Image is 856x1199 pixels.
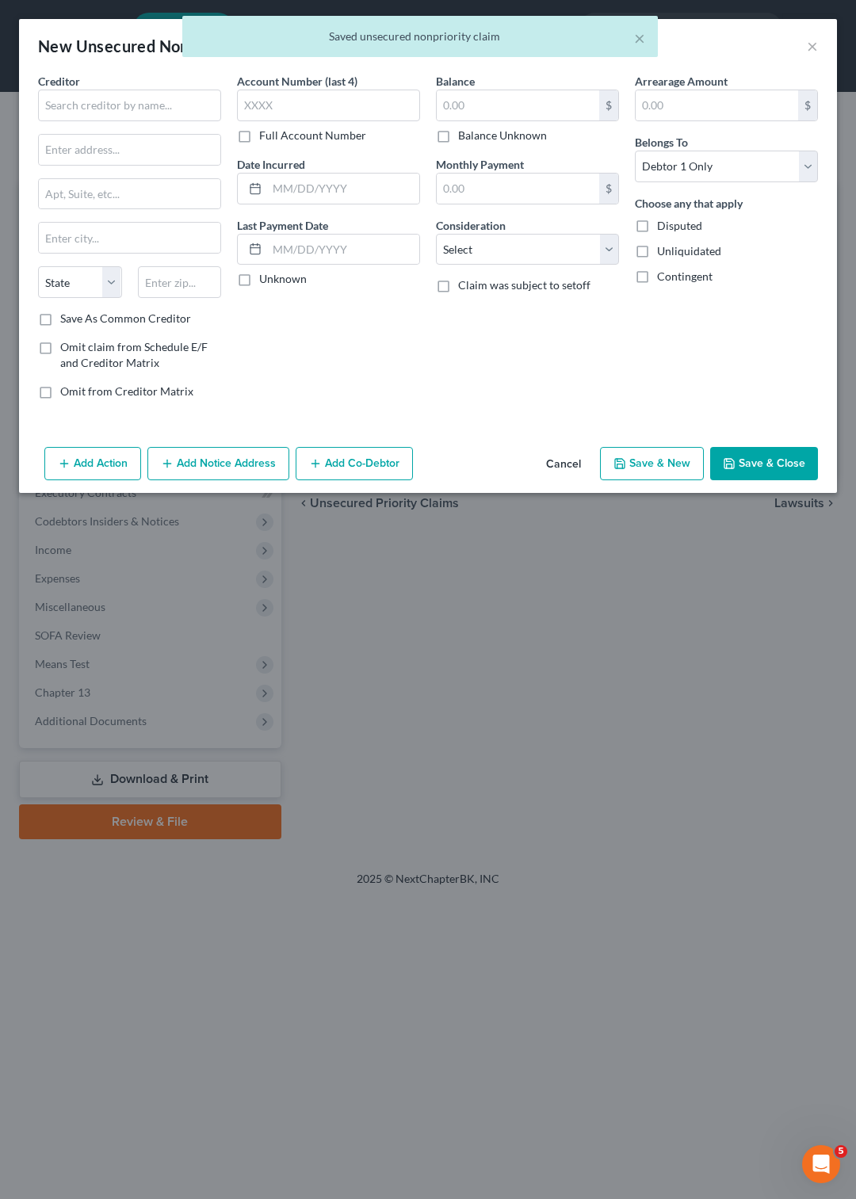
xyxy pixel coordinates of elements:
[38,90,221,121] input: Search creditor by name...
[39,179,220,209] input: Apt, Suite, etc...
[60,384,193,398] span: Omit from Creditor Matrix
[60,311,191,326] label: Save As Common Creditor
[437,174,599,204] input: 0.00
[259,271,307,287] label: Unknown
[710,447,818,480] button: Save & Close
[636,90,798,120] input: 0.00
[147,447,289,480] button: Add Notice Address
[635,73,728,90] label: Arrearage Amount
[635,136,688,149] span: Belongs To
[798,90,817,120] div: $
[38,74,80,88] span: Creditor
[437,90,599,120] input: 0.00
[436,156,524,173] label: Monthly Payment
[635,195,743,212] label: Choose any that apply
[237,217,328,234] label: Last Payment Date
[657,244,721,258] span: Unliquidated
[657,269,713,283] span: Contingent
[60,340,208,369] span: Omit claim from Schedule E/F and Creditor Matrix
[259,128,366,143] label: Full Account Number
[600,447,704,480] button: Save & New
[237,156,305,173] label: Date Incurred
[802,1145,840,1183] iframe: Intercom live chat
[39,223,220,253] input: Enter city...
[634,29,645,48] button: ×
[657,219,702,232] span: Disputed
[296,447,413,480] button: Add Co-Debtor
[237,73,357,90] label: Account Number (last 4)
[267,235,419,265] input: MM/DD/YYYY
[458,278,590,292] span: Claim was subject to setoff
[39,135,220,165] input: Enter address...
[835,1145,847,1158] span: 5
[599,174,618,204] div: $
[195,29,645,44] div: Saved unsecured nonpriority claim
[237,90,420,121] input: XXXX
[267,174,419,204] input: MM/DD/YYYY
[533,449,594,480] button: Cancel
[44,447,141,480] button: Add Action
[599,90,618,120] div: $
[458,128,547,143] label: Balance Unknown
[138,266,222,298] input: Enter zip...
[436,73,475,90] label: Balance
[436,217,506,234] label: Consideration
